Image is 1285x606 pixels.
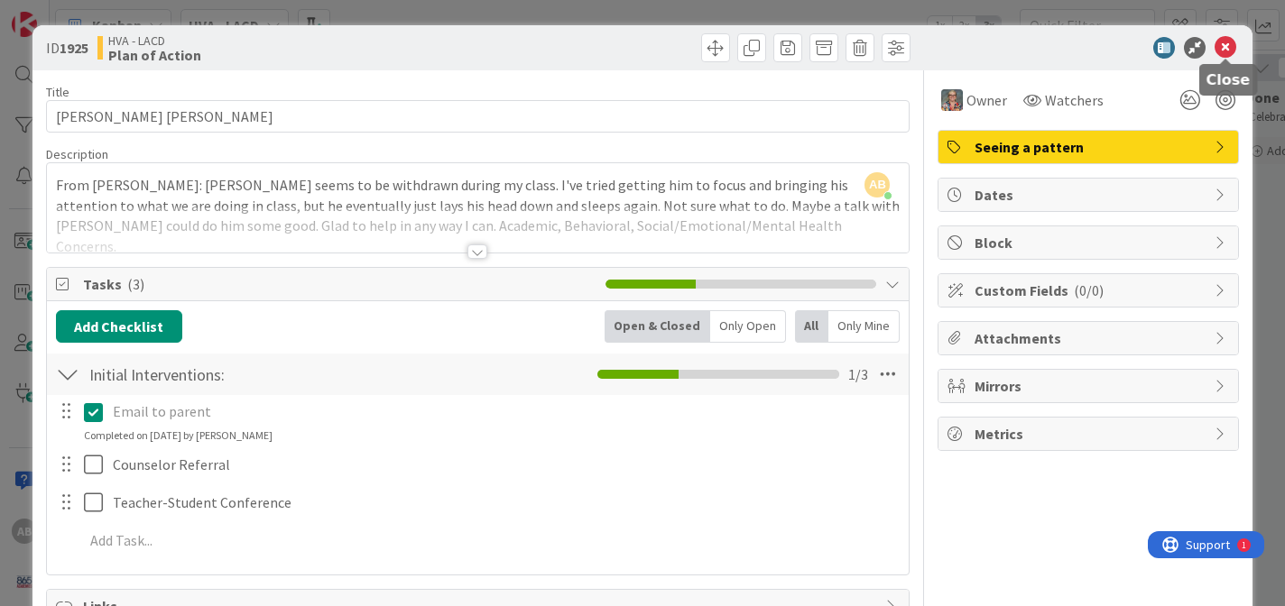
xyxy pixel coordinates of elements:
[113,454,896,475] p: Counselor Referral
[83,273,597,295] span: Tasks
[113,401,896,422] p: Email to parent
[864,172,890,197] span: AB
[795,310,828,343] div: All
[108,33,201,48] span: HVA - LACD
[46,146,108,162] span: Description
[56,310,182,343] button: Add Checklist
[848,363,868,385] span: 1 / 3
[1206,71,1251,88] h5: Close
[975,136,1206,158] span: Seeing a pattern
[975,280,1206,301] span: Custom Fields
[38,3,82,24] span: Support
[710,310,786,343] div: Only Open
[1074,281,1104,299] span: ( 0/0 )
[941,89,963,111] img: AD
[46,100,911,133] input: type card name here...
[1045,89,1104,111] span: Watchers
[975,184,1206,206] span: Dates
[828,310,900,343] div: Only Mine
[127,275,144,293] span: ( 3 )
[975,375,1206,397] span: Mirrors
[83,358,445,390] input: Add Checklist...
[113,492,896,513] p: Teacher-Student Conference
[605,310,710,343] div: Open & Closed
[56,175,901,257] p: From [PERSON_NAME]: [PERSON_NAME] seems to be withdrawn during my class. I've tried getting him t...
[84,427,273,444] div: Completed on [DATE] by [PERSON_NAME]
[966,89,1007,111] span: Owner
[94,7,98,22] div: 1
[108,48,201,62] b: Plan of Action
[46,84,69,100] label: Title
[975,232,1206,253] span: Block
[975,423,1206,445] span: Metrics
[46,37,88,59] span: ID
[60,39,88,57] b: 1925
[975,327,1206,349] span: Attachments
